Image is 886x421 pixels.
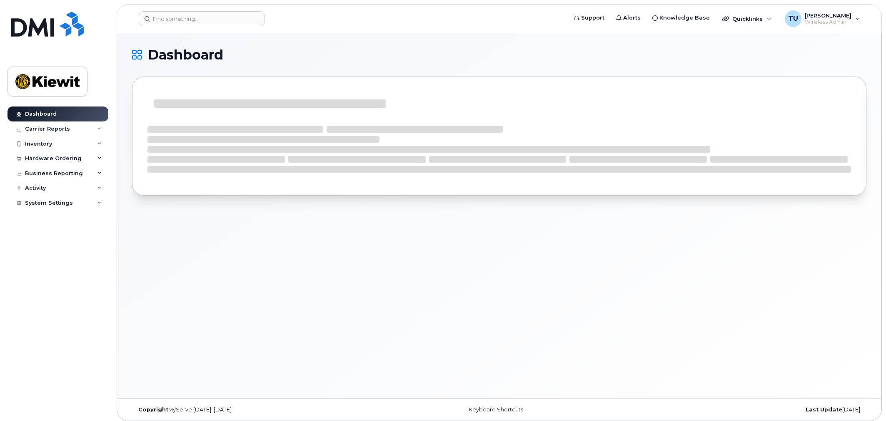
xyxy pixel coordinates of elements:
[621,406,866,413] div: [DATE]
[138,406,168,413] strong: Copyright
[148,49,223,61] span: Dashboard
[469,406,523,413] a: Keyboard Shortcuts
[132,406,377,413] div: MyServe [DATE]–[DATE]
[806,406,842,413] strong: Last Update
